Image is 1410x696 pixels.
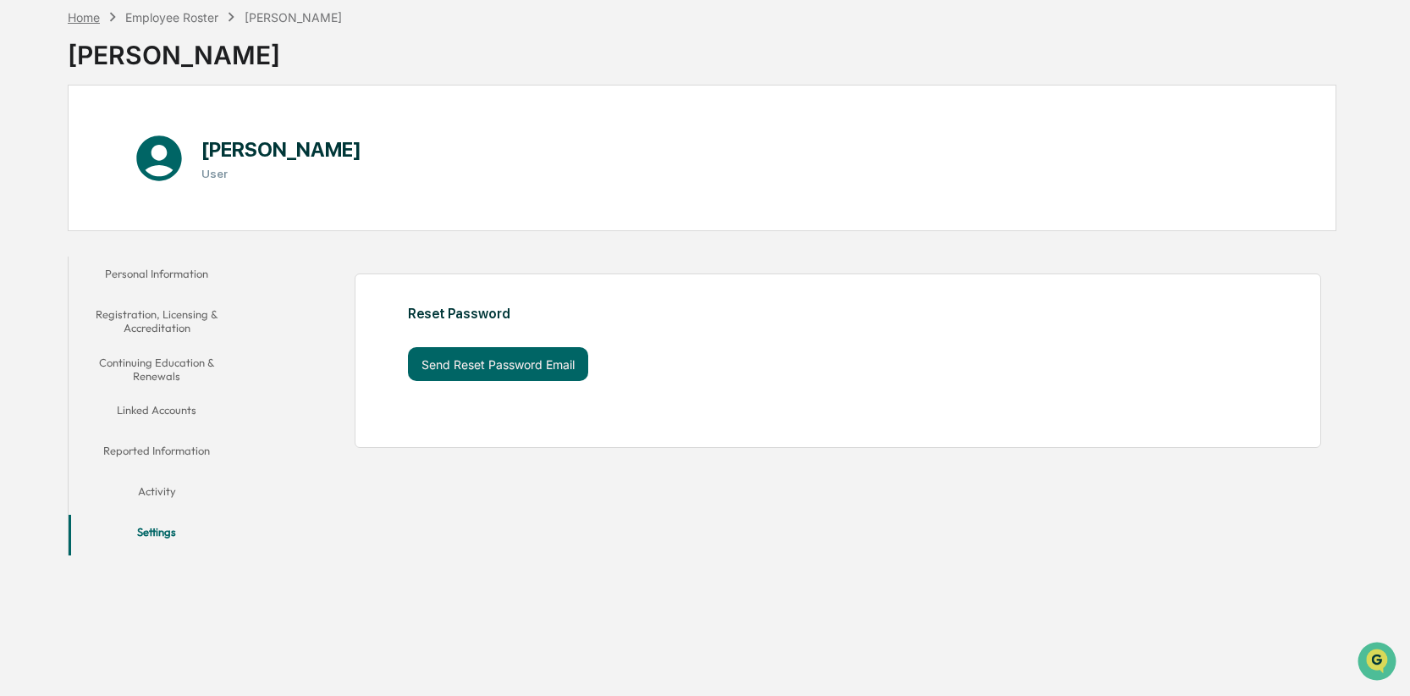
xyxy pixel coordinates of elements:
button: Reported Information [69,434,245,474]
iframe: Open customer support [1356,640,1402,686]
span: Attestations [140,213,210,230]
h1: [PERSON_NAME] [201,137,361,162]
a: 🔎Data Lookup [10,239,113,269]
div: [PERSON_NAME] [245,10,342,25]
div: 🗄️ [123,215,136,229]
button: Registration, Licensing & Accreditation [69,297,245,345]
div: Home [68,10,100,25]
a: 🗄️Attestations [116,207,217,237]
div: secondary tabs example [69,257,245,555]
a: 🖐️Preclearance [10,207,116,237]
button: Activity [69,474,245,515]
a: Powered byPylon [119,286,205,300]
button: Linked Accounts [69,393,245,434]
span: Preclearance [34,213,109,230]
div: 🖐️ [17,215,30,229]
div: Start new chat [58,130,278,146]
span: Pylon [168,287,205,300]
button: Start new chat [288,135,308,155]
div: We're offline, we'll be back soon [58,146,221,160]
span: Data Lookup [34,246,107,262]
div: Reset Password [408,306,1096,322]
div: Employee Roster [125,10,218,25]
button: Personal Information [69,257,245,297]
div: 🔎 [17,247,30,261]
img: 1746055101610-c473b297-6a78-478c-a979-82029cc54cd1 [17,130,47,160]
p: How can we help? [17,36,308,63]
button: Continuing Education & Renewals [69,345,245,394]
div: [PERSON_NAME] [68,26,342,70]
h3: User [201,167,361,180]
button: Send Reset Password Email [408,347,588,381]
button: Settings [69,515,245,555]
